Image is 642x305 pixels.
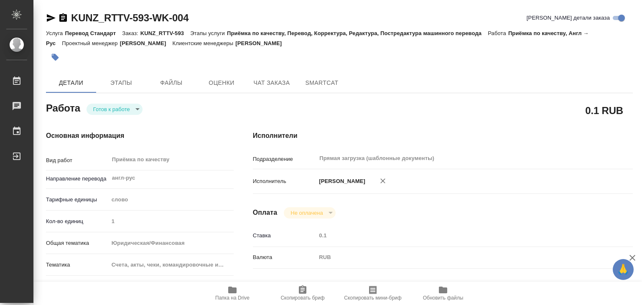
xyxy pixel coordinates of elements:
h2: 0.1 RUB [585,103,623,117]
span: [PERSON_NAME] детали заказа [527,14,610,22]
p: [PERSON_NAME] [120,40,173,46]
p: Исполнитель [253,177,316,186]
span: Детали [51,78,91,88]
input: Пустое поле [316,229,601,241]
p: Общая тематика [46,239,109,247]
div: Готов к работе [87,104,143,115]
p: Кол-во единиц [46,217,109,226]
p: Клиентские менеджеры [173,40,236,46]
p: Валюта [253,253,316,262]
p: Тематика [46,261,109,269]
button: Удалить исполнителя [374,172,392,190]
p: Подразделение [253,155,316,163]
span: Оценки [201,78,242,88]
h4: Исполнители [253,131,633,141]
div: RUB [316,250,601,264]
div: Счета, акты, чеки, командировочные и таможенные документы [109,258,234,272]
button: Скопировать мини-бриф [338,282,408,305]
button: Скопировать ссылку для ЯМессенджера [46,13,56,23]
span: 🙏 [616,261,630,278]
span: SmartCat [302,78,342,88]
button: Папка на Drive [197,282,267,305]
div: Юридическая/Финансовая [109,236,234,250]
button: Добавить тэг [46,48,64,66]
span: Папка на Drive [215,295,250,301]
span: Файлы [151,78,191,88]
span: Этапы [101,78,141,88]
button: Готов к работе [91,106,132,113]
h4: Оплата [253,208,278,218]
button: Скопировать ссылку [58,13,68,23]
div: Готов к работе [284,207,335,219]
p: Услуга [46,30,65,36]
button: Скопировать бриф [267,282,338,305]
input: Пустое поле [109,215,234,227]
div: слово [109,193,234,207]
button: 🙏 [613,259,634,280]
p: [PERSON_NAME] [316,177,365,186]
button: Не оплачена [288,209,325,216]
span: Обновить файлы [423,295,464,301]
p: KUNZ_RTTV-593 [140,30,190,36]
p: Вид работ [46,156,109,165]
a: KUNZ_RTTV-593-WK-004 [71,12,189,23]
p: Работа [488,30,508,36]
p: Направление перевода [46,175,109,183]
p: Перевод Стандарт [65,30,122,36]
span: Чат заказа [252,78,292,88]
span: Скопировать бриф [280,295,324,301]
h2: Работа [46,100,80,115]
button: Обновить файлы [408,282,478,305]
span: Скопировать мини-бриф [344,295,401,301]
p: Проектный менеджер [62,40,120,46]
p: Приёмка по качеству, Перевод, Корректура, Редактура, Постредактура машинного перевода [227,30,488,36]
p: Заказ: [122,30,140,36]
p: Тарифные единицы [46,196,109,204]
p: [PERSON_NAME] [235,40,288,46]
p: Ставка [253,231,316,240]
h4: Основная информация [46,131,219,141]
p: Этапы услуги [190,30,227,36]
